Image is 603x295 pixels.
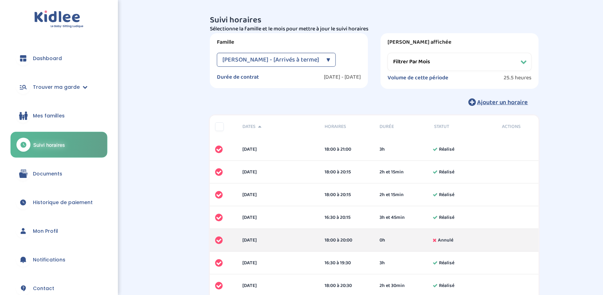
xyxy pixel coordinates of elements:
[484,123,539,130] div: Actions
[379,214,405,221] span: 3h et 45min
[10,74,107,100] a: Trouver ma garde
[458,94,539,110] button: Ajouter un horaire
[237,123,319,130] div: Dates
[325,282,369,289] div: 18:00 à 20:30
[10,190,107,215] a: Historique de paiement
[325,191,369,199] div: 18:00 à 20:15
[379,168,404,176] span: 2h et 15min
[388,39,532,46] label: [PERSON_NAME] affichée
[379,237,385,244] span: 0h
[10,46,107,71] a: Dashboard
[439,146,454,153] span: Réalisé
[10,103,107,128] a: Mes familles
[439,214,454,221] span: Réalisé
[10,247,107,272] a: Notifications
[439,282,454,289] span: Réalisé
[379,259,385,267] span: 3h
[10,132,107,158] a: Suivi horaires
[374,123,429,130] div: Durée
[10,161,107,186] a: Documents
[325,237,369,244] div: 18:00 à 20:00
[379,282,405,289] span: 2h et 30min
[217,74,259,81] label: Durée de contrat
[10,218,107,244] a: Mon Profil
[34,10,84,28] img: logo.svg
[325,259,369,267] div: 16:30 à 19:30
[33,55,62,62] span: Dashboard
[429,123,484,130] div: Statut
[237,237,319,244] div: [DATE]
[33,84,80,91] span: Trouver ma garde
[237,191,319,199] div: [DATE]
[33,170,62,178] span: Documents
[210,25,539,33] p: Sélectionne la famille et le mois pour mettre à jour le suivi horaires
[504,74,532,81] span: 25.5 heures
[33,256,65,264] span: Notifications
[438,237,453,244] span: Annulé
[439,259,454,267] span: Réalisé
[210,16,539,25] h3: Suivi horaires
[237,259,319,267] div: [DATE]
[33,228,58,235] span: Mon Profil
[477,98,528,107] span: Ajouter un horaire
[388,74,448,81] label: Volume de cette période
[439,191,454,199] span: Réalisé
[325,214,369,221] div: 16:30 à 20:15
[33,112,65,120] span: Mes familles
[324,74,361,81] label: [DATE] - [DATE]
[237,168,319,176] div: [DATE]
[325,123,369,130] span: Horaires
[379,146,385,153] span: 3h
[217,39,361,46] label: Famille
[325,168,369,176] div: 18:00 à 20:15
[326,53,330,67] div: ▼
[237,214,319,221] div: [DATE]
[33,199,93,206] span: Historique de paiement
[33,285,54,292] span: Contact
[222,53,319,67] span: [PERSON_NAME] - [Arrivés à terme]
[237,282,319,289] div: [DATE]
[325,146,369,153] div: 18:00 à 21:00
[33,141,65,149] span: Suivi horaires
[439,168,454,176] span: Réalisé
[237,146,319,153] div: [DATE]
[379,191,404,199] span: 2h et 15min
